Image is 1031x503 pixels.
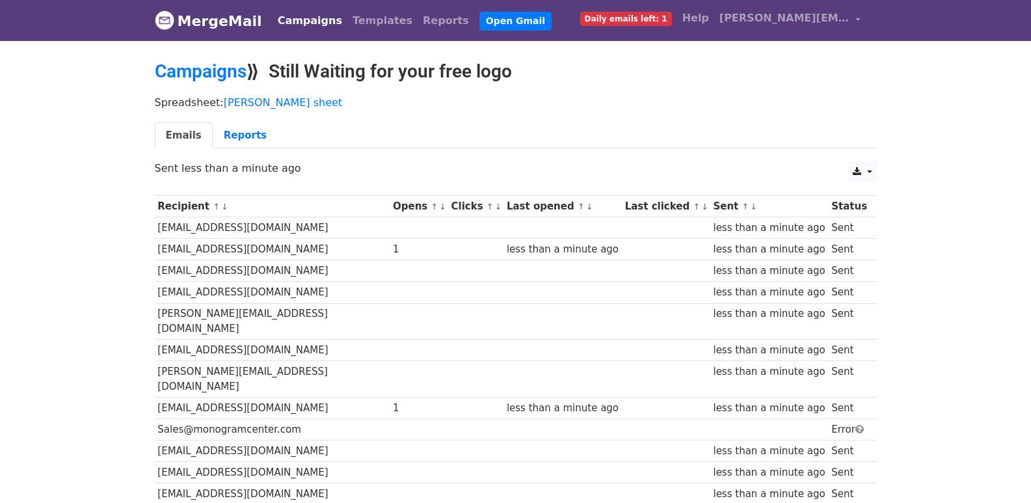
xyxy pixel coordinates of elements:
td: Sent [828,260,870,282]
div: less than a minute ago [713,444,825,459]
a: ↑ [693,202,700,211]
td: [EMAIL_ADDRESS][DOMAIN_NAME] [155,260,390,282]
a: ↑ [213,202,220,211]
a: Daily emails left: 1 [575,5,677,31]
a: Templates [347,8,418,34]
a: MergeMail [155,7,262,34]
span: [PERSON_NAME][EMAIL_ADDRESS][DOMAIN_NAME] [719,10,850,26]
td: Sent [828,239,870,260]
td: Sent [828,361,870,398]
a: ↓ [750,202,757,211]
a: ↑ [578,202,585,211]
div: less than a minute ago [713,242,825,257]
td: [PERSON_NAME][EMAIL_ADDRESS][DOMAIN_NAME] [155,303,390,340]
div: less than a minute ago [507,401,619,416]
td: [EMAIL_ADDRESS][DOMAIN_NAME] [155,340,390,361]
a: ↓ [221,202,228,211]
div: less than a minute ago [713,343,825,358]
a: Campaigns [155,61,247,82]
div: 1 [393,242,445,257]
td: Sent [828,340,870,361]
a: [PERSON_NAME][EMAIL_ADDRESS][DOMAIN_NAME] [714,5,866,36]
div: 1 [393,401,445,416]
a: Reports [213,122,278,149]
p: Spreadsheet: [155,96,877,109]
td: Sent [828,303,870,340]
a: ↑ [431,202,438,211]
td: [EMAIL_ADDRESS][DOMAIN_NAME] [155,462,390,483]
h2: ⟫ Still Waiting for your free logo [155,61,877,83]
th: Recipient [155,196,390,217]
div: less than a minute ago [713,487,825,502]
td: Sent [828,397,870,418]
td: [PERSON_NAME][EMAIL_ADDRESS][DOMAIN_NAME] [155,361,390,398]
img: MergeMail logo [155,10,174,30]
a: ↑ [742,202,749,211]
td: Sent [828,282,870,303]
div: less than a minute ago [713,465,825,480]
th: Status [828,196,870,217]
td: Sent [828,217,870,239]
td: [EMAIL_ADDRESS][DOMAIN_NAME] [155,282,390,303]
a: Campaigns [273,8,347,34]
th: Clicks [448,196,503,217]
p: Sent less than a minute ago [155,161,877,175]
a: ↓ [701,202,708,211]
span: Daily emails left: 1 [580,12,672,26]
td: Sent [828,441,870,462]
th: Last opened [503,196,622,217]
td: [EMAIL_ADDRESS][DOMAIN_NAME] [155,397,390,418]
td: Error [828,418,870,440]
td: [EMAIL_ADDRESS][DOMAIN_NAME] [155,441,390,462]
div: less than a minute ago [713,285,825,300]
a: ↓ [439,202,446,211]
a: ↑ [487,202,494,211]
a: Open Gmail [479,12,552,31]
td: Sent [828,462,870,483]
td: Sales@monogramcenter.c​om [155,418,390,440]
td: [EMAIL_ADDRESS][DOMAIN_NAME] [155,217,390,239]
div: less than a minute ago [713,364,825,379]
a: Help [677,5,714,31]
div: less than a minute ago [713,221,825,236]
div: less than a minute ago [713,306,825,321]
th: Sent [710,196,829,217]
a: ↓ [495,202,502,211]
a: Reports [418,8,474,34]
a: ↓ [586,202,593,211]
div: less than a minute ago [713,264,825,279]
th: Opens [390,196,448,217]
td: [EMAIL_ADDRESS][DOMAIN_NAME] [155,239,390,260]
div: less than a minute ago [507,242,619,257]
a: Emails [155,122,213,149]
a: [PERSON_NAME] sheet [224,96,342,109]
th: Last clicked [622,196,710,217]
div: less than a minute ago [713,401,825,416]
